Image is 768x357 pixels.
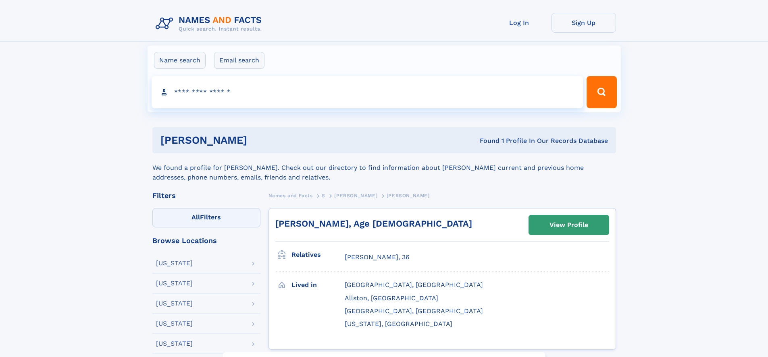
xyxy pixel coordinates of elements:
a: [PERSON_NAME], 36 [345,253,410,262]
span: [GEOGRAPHIC_DATA], [GEOGRAPHIC_DATA] [345,281,483,289]
h3: Relatives [291,248,345,262]
a: [PERSON_NAME] [334,190,377,200]
span: S [322,193,325,198]
span: All [191,213,200,221]
label: Name search [154,52,206,69]
span: Allston, [GEOGRAPHIC_DATA] [345,294,438,302]
a: Log In [487,13,552,33]
label: Filters [152,208,260,227]
a: [PERSON_NAME], Age [DEMOGRAPHIC_DATA] [275,219,472,229]
div: [US_STATE] [156,260,193,266]
h1: [PERSON_NAME] [160,135,364,145]
div: [US_STATE] [156,280,193,287]
a: S [322,190,325,200]
div: Found 1 Profile In Our Records Database [363,136,608,145]
span: [GEOGRAPHIC_DATA], [GEOGRAPHIC_DATA] [345,307,483,315]
input: search input [152,76,583,108]
img: Logo Names and Facts [152,13,268,35]
div: [US_STATE] [156,300,193,307]
div: Browse Locations [152,237,260,244]
a: Names and Facts [268,190,313,200]
label: Email search [214,52,264,69]
button: Search Button [587,76,616,108]
a: Sign Up [552,13,616,33]
div: [US_STATE] [156,340,193,347]
span: [PERSON_NAME] [387,193,430,198]
a: View Profile [529,215,609,235]
h3: Lived in [291,278,345,292]
div: View Profile [549,216,588,234]
span: [PERSON_NAME] [334,193,377,198]
div: Filters [152,192,260,199]
div: [US_STATE] [156,320,193,327]
div: We found a profile for [PERSON_NAME]. Check out our directory to find information about [PERSON_N... [152,153,616,182]
span: [US_STATE], [GEOGRAPHIC_DATA] [345,320,452,328]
